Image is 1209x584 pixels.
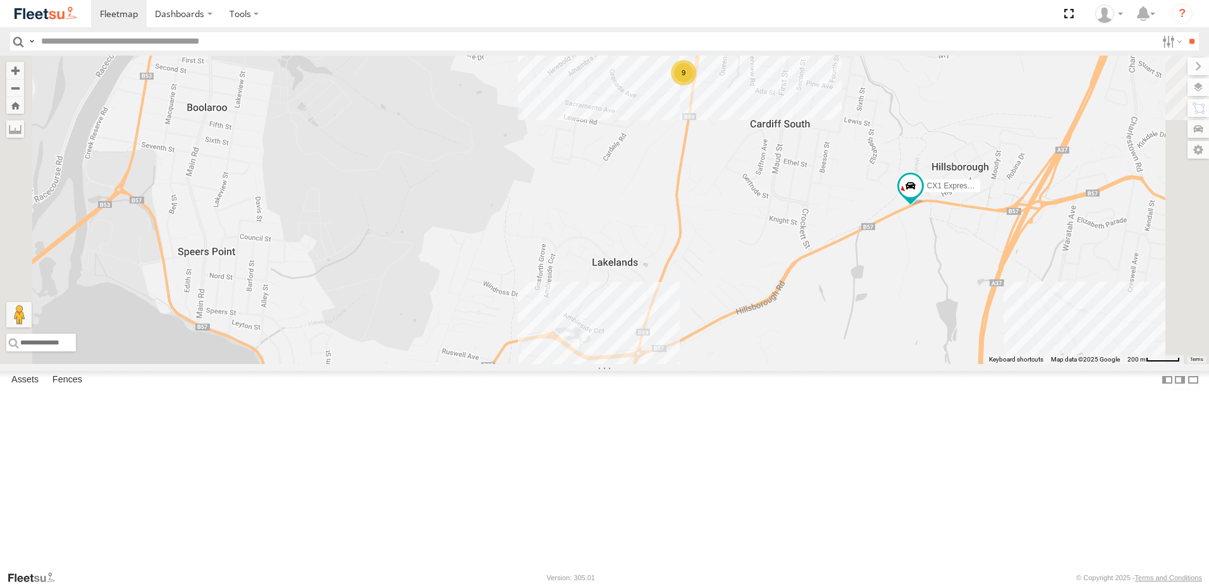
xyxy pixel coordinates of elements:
[6,97,24,114] button: Zoom Home
[1051,356,1120,363] span: Map data ©2025 Google
[1161,371,1174,389] label: Dock Summary Table to the Left
[6,79,24,97] button: Zoom out
[1187,371,1200,389] label: Hide Summary Table
[1091,4,1127,23] div: Oliver Lees
[46,371,89,389] label: Fences
[1172,4,1193,24] i: ?
[989,355,1043,364] button: Keyboard shortcuts
[1188,141,1209,159] label: Map Settings
[27,32,37,51] label: Search Query
[6,302,32,327] button: Drag Pegman onto the map to open Street View
[1076,574,1202,581] div: © Copyright 2025 -
[6,120,24,138] label: Measure
[547,574,595,581] div: Version: 305.01
[1127,356,1146,363] span: 200 m
[1157,32,1184,51] label: Search Filter Options
[671,60,696,85] div: 9
[13,5,78,22] img: fleetsu-logo-horizontal.svg
[6,62,24,79] button: Zoom in
[927,181,985,190] span: CX1 Express Ute
[1190,357,1203,362] a: Terms
[1174,371,1186,389] label: Dock Summary Table to the Right
[5,371,45,389] label: Assets
[7,571,65,584] a: Visit our Website
[1124,355,1184,364] button: Map Scale: 200 m per 50 pixels
[1135,574,1202,581] a: Terms and Conditions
